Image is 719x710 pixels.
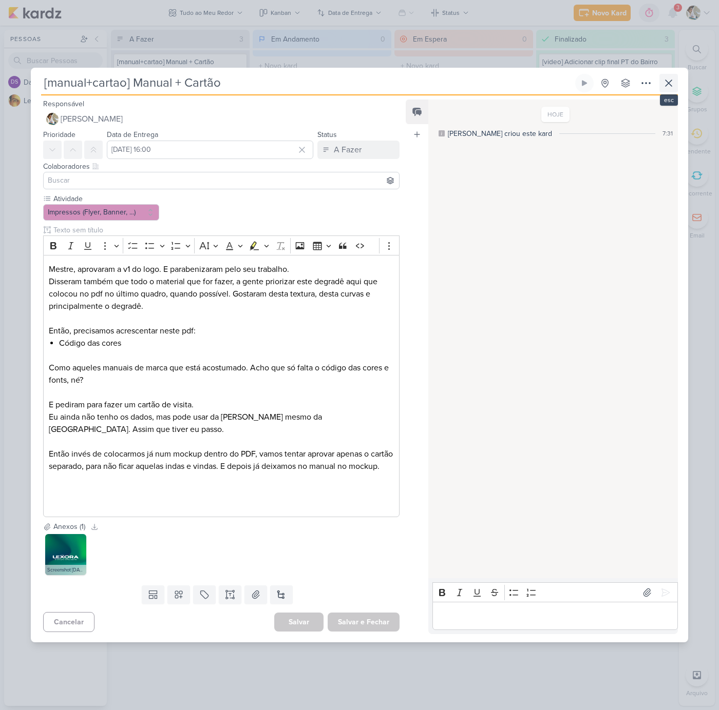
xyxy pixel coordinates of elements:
[53,521,85,532] div: Anexos (1)
[43,100,84,108] label: Responsável
[432,582,678,602] div: Editor toolbar
[580,79,589,87] div: Ligar relógio
[432,602,678,630] div: Editor editing area: main
[107,130,158,139] label: Data de Entrega
[317,141,400,159] button: A Fazer
[43,255,400,517] div: Editor editing area: main
[43,235,400,255] div: Editor toolbar
[45,534,86,575] img: yOhWk7TUkeP3R68L67EVv7YNYOyhFi3ZkXWtbnbb.png
[317,130,337,139] label: Status
[61,113,123,125] span: [PERSON_NAME]
[43,204,159,221] button: Impressos (Flyer, Banner, ...)
[43,130,75,139] label: Prioridade
[46,174,397,187] input: Buscar
[49,275,394,312] p: Disseram também que todo o material que for fazer, a gente priorizar este degradê aqui que coloco...
[448,128,552,139] div: [PERSON_NAME] criou este kard
[41,74,573,92] input: Kard Sem Título
[49,263,394,275] p: Mestre, aprovaram a v1 do logo. E parabenizaram pelo seu trabalho.
[59,337,394,349] li: Código das cores
[49,411,394,436] p: Eu ainda não tenho os dados, mas pode usar da [PERSON_NAME] mesmo da [GEOGRAPHIC_DATA]. Assim que...
[52,193,159,204] label: Atividade
[49,399,394,411] p: E pediram para fazer um cartão de visita.
[43,110,400,128] button: [PERSON_NAME]
[49,362,394,386] p: Como aqueles manuais de marca que está acostumado. Acho que só falta o código das cores e fonts, né?
[45,565,86,575] div: Screenshot [DATE] 11.32.08.png
[107,141,313,159] input: Select a date
[49,325,394,337] p: Então, precisamos acrescentar neste pdf:
[43,612,94,632] button: Cancelar
[660,94,678,106] div: esc
[663,129,673,138] div: 7:31
[43,161,400,172] div: Colaboradores
[334,144,362,156] div: A Fazer
[51,225,400,235] input: Texto sem título
[46,113,59,125] img: Raphael Simas
[49,448,394,472] p: Então invés de colocarmos já num mockup dentro do PDF, vamos tentar aprovar apenas o cartão separ...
